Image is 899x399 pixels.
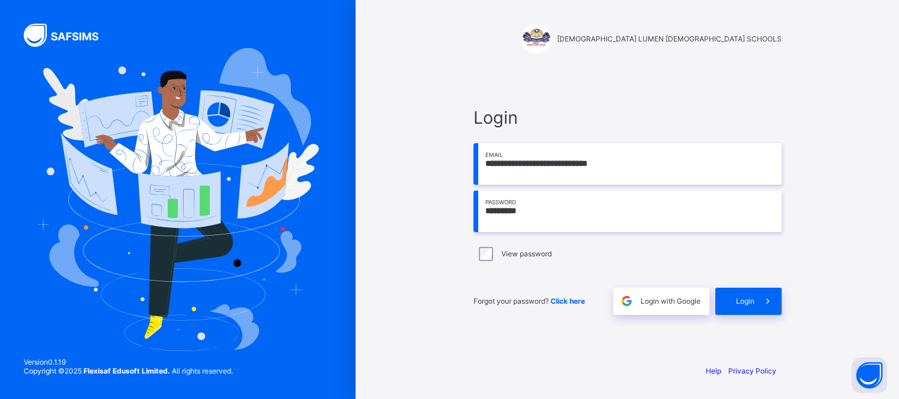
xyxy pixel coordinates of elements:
[24,358,233,366] span: Version 0.1.19
[24,24,113,47] img: SAFSIMS Logo
[641,297,700,305] span: Login with Google
[852,358,887,393] button: Open asap
[736,297,754,305] span: Login
[706,366,721,375] a: Help
[551,297,585,305] a: Click here
[24,366,233,375] span: Copyright © 2025 All rights reserved.
[501,249,552,258] label: View password
[474,297,585,305] span: Forgot your password?
[474,107,782,128] span: Login
[84,366,170,375] strong: Flexisaf Edusoft Limited.
[557,34,782,43] span: [DEMOGRAPHIC_DATA] LUMEN [DEMOGRAPHIC_DATA] SCHOOLS
[620,294,634,308] img: google.396cfc9801f0270233282035f929180a.svg
[728,366,776,375] a: Privacy Policy
[37,48,319,351] img: Hero Image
